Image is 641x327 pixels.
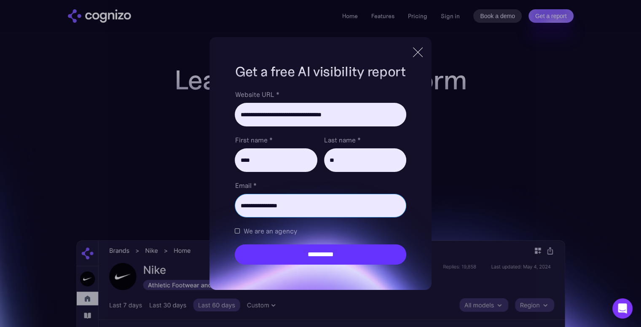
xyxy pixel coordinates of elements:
[235,89,406,99] label: Website URL *
[243,226,297,236] span: We are an agency
[324,135,406,145] label: Last name *
[612,298,633,319] div: Open Intercom Messenger
[235,62,406,81] h1: Get a free AI visibility report
[235,135,317,145] label: First name *
[235,89,406,265] form: Brand Report Form
[235,180,406,190] label: Email *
